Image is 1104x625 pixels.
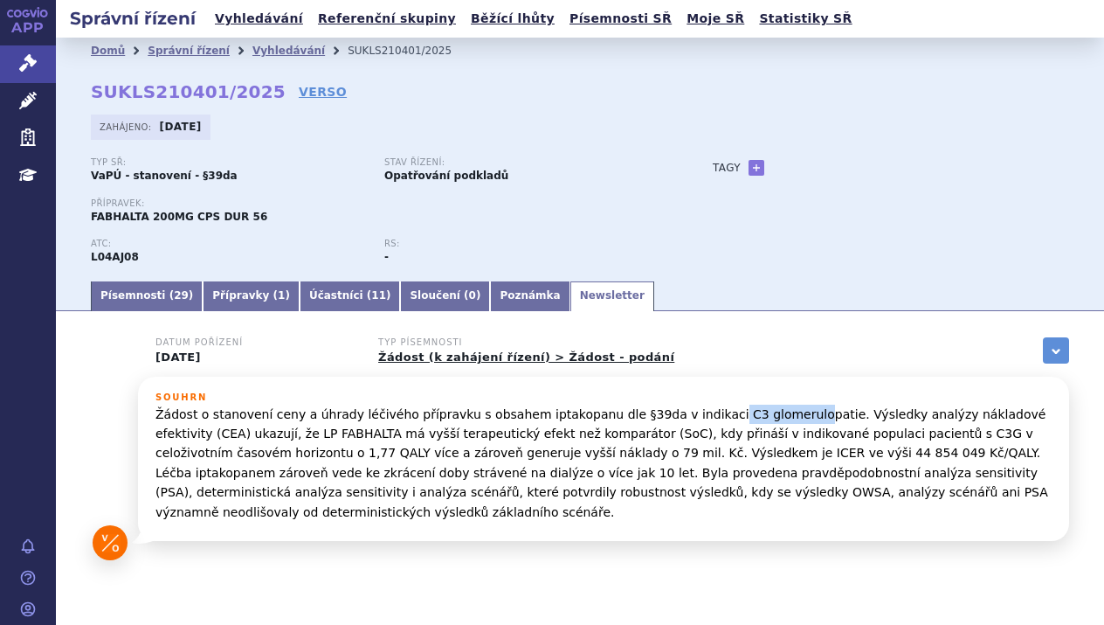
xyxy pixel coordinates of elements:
[160,121,202,133] strong: [DATE]
[749,160,764,176] a: +
[564,7,677,31] a: Písemnosti SŘ
[400,281,490,311] a: Sloučení (0)
[570,281,654,311] a: Newsletter
[91,251,139,263] strong: IPTAKOPAN
[91,281,203,311] a: Písemnosti (29)
[754,7,857,31] a: Statistiky SŘ
[155,351,356,365] p: [DATE]
[278,289,285,302] span: 1
[1043,337,1069,364] a: zobrazit vše
[384,170,508,182] strong: Opatřování podkladů
[155,337,356,348] h3: Datum pořízení
[91,239,367,249] p: ATC:
[91,170,238,182] strong: VaPÚ - stanovení - §39da
[384,157,660,168] p: Stav řízení:
[155,392,1052,403] h3: Souhrn
[91,45,125,57] a: Domů
[174,289,189,302] span: 29
[313,7,461,31] a: Referenční skupiny
[91,81,286,102] strong: SUKLS210401/2025
[203,281,300,311] a: Přípravky (1)
[91,211,267,223] span: FABHALTA 200MG CPS DUR 56
[371,289,386,302] span: 11
[252,45,325,57] a: Vyhledávání
[91,157,367,168] p: Typ SŘ:
[300,281,401,311] a: Účastníci (11)
[713,157,741,178] h3: Tagy
[155,405,1052,522] p: Žádost o stanovení ceny a úhrady léčivého přípravku s obsahem iptakopanu dle §39da v indikaci C3 ...
[466,7,560,31] a: Běžící lhůty
[378,351,674,364] a: Žádost (k zahájení řízení) > Žádost - podání
[210,7,308,31] a: Vyhledávání
[469,289,476,302] span: 0
[490,281,569,311] a: Poznámka
[348,38,474,64] li: SUKLS210401/2025
[681,7,749,31] a: Moje SŘ
[299,83,347,101] a: VERSO
[91,198,678,209] p: Přípravek:
[384,239,660,249] p: RS:
[56,6,210,31] h2: Správní řízení
[148,45,230,57] a: Správní řízení
[378,337,674,348] h3: Typ písemnosti
[384,251,389,263] strong: -
[100,120,155,134] span: Zahájeno:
